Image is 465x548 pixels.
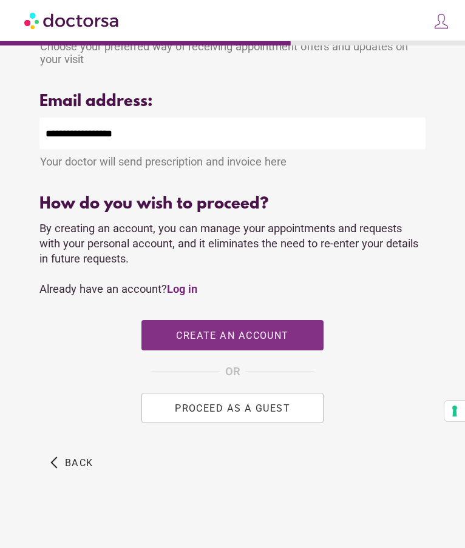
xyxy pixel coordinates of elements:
span: PROCEED AS A GUEST [175,402,290,413]
span: Back [65,456,93,468]
span: By creating an account, you can manage your appointments and requests with your personal account,... [39,222,418,295]
div: Choose your preferred way of receiving appointment offers and updates on your visit [39,34,425,65]
span: Create an account [176,330,288,341]
a: Log in [167,282,197,295]
button: arrow_back_ios Back [46,447,98,478]
span: OR [225,363,240,380]
button: Create an account [141,320,324,350]
button: Your consent preferences for tracking technologies [444,401,465,421]
div: Email address: [39,93,425,112]
div: How do you wish to proceed? [39,195,425,214]
button: PROCEED AS A GUEST [141,393,324,423]
img: Doctorsa.com [24,7,120,34]
div: Your doctor will send prescription and invoice here [39,149,425,168]
img: icons8-customer-100.png [433,13,450,30]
